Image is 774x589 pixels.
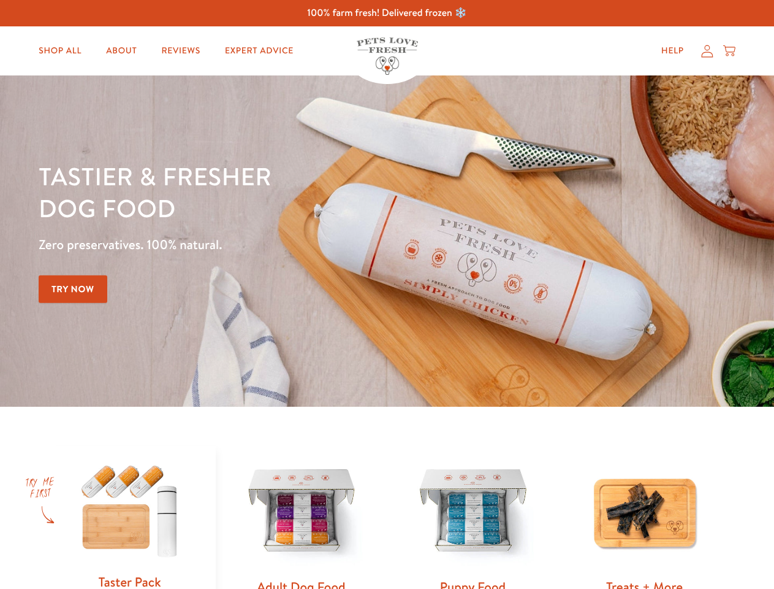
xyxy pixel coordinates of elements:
a: Help [651,39,694,63]
a: About [96,39,146,63]
a: Reviews [151,39,210,63]
p: Zero preservatives. 100% natural. [39,234,503,256]
a: Expert Advice [215,39,303,63]
img: Pets Love Fresh [357,37,418,75]
a: Try Now [39,275,107,303]
h1: Tastier & fresher dog food [39,160,503,224]
a: Shop All [29,39,91,63]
